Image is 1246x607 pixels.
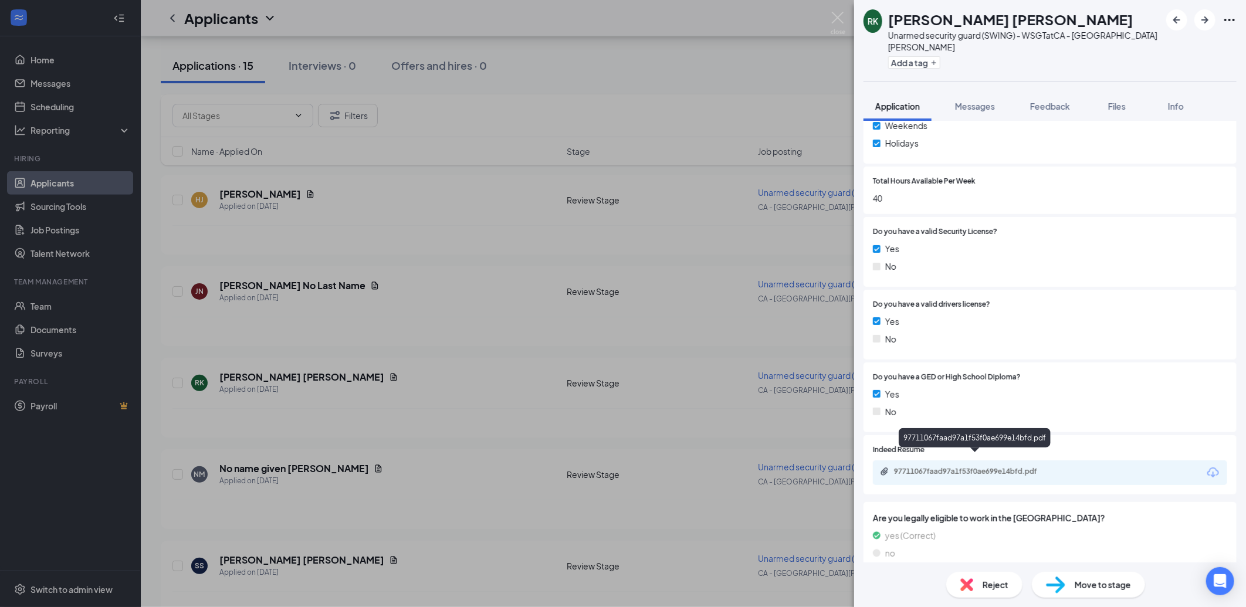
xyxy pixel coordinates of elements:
svg: Plus [930,59,937,66]
span: Application [875,101,920,111]
div: Open Intercom Messenger [1206,567,1234,595]
span: Files [1108,101,1126,111]
a: Paperclip97711067faad97a1f53f0ae699e14bfd.pdf [880,467,1070,478]
div: 97711067faad97a1f53f0ae699e14bfd.pdf [894,467,1058,476]
span: Reject [983,578,1008,591]
span: Messages [955,101,995,111]
button: ArrowRight [1194,9,1215,30]
svg: Paperclip [880,467,889,476]
span: Feedback [1030,101,1070,111]
span: Total Hours Available Per Week [873,176,976,187]
span: Move to stage [1075,578,1131,591]
button: PlusAdd a tag [888,56,940,69]
span: yes (Correct) [885,529,936,542]
span: no [885,547,895,559]
span: Do you have a valid drivers license? [873,299,990,310]
span: Info [1168,101,1184,111]
span: Do you have a GED or High School Diploma? [873,372,1021,383]
span: Yes [885,388,899,401]
span: Weekends [885,119,927,132]
svg: Ellipses [1223,13,1237,27]
svg: ArrowRight [1198,13,1212,27]
div: 97711067faad97a1f53f0ae699e14bfd.pdf [899,428,1051,447]
span: Do you have a valid Security License? [873,226,997,238]
div: RK [868,15,878,27]
svg: Download [1206,466,1220,480]
span: No [885,333,896,345]
button: ArrowLeftNew [1166,9,1187,30]
span: No [885,260,896,273]
div: Unarmed security guard (SWING) - WSGT at CA - [GEOGRAPHIC_DATA][PERSON_NAME] [888,29,1160,53]
span: 40 [873,192,1227,205]
svg: ArrowLeftNew [1170,13,1184,27]
span: Are you legally eligible to work in the [GEOGRAPHIC_DATA]? [873,511,1227,524]
span: Yes [885,242,899,255]
span: Indeed Resume [873,445,925,456]
span: Holidays [885,137,919,150]
span: Yes [885,315,899,328]
span: No [885,405,896,418]
h1: [PERSON_NAME] [PERSON_NAME] [888,9,1133,29]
